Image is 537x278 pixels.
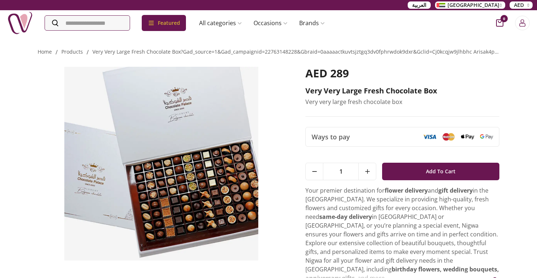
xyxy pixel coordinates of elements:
[510,1,533,9] button: AED
[514,1,524,9] span: AED
[319,213,372,221] strong: same-day delivery
[423,134,436,139] img: Visa
[323,163,358,180] span: 1
[305,66,349,81] span: AED 289
[461,134,474,140] img: Apple Pay
[496,19,503,27] button: cart-button
[312,132,350,142] span: Ways to pay
[305,86,499,96] h2: Very very large fresh chocolate box
[480,134,493,139] img: Google Pay
[305,97,499,106] p: Very very large fresh chocolate box
[435,1,505,9] button: [GEOGRAPHIC_DATA]
[293,16,331,30] a: Brands
[500,15,508,22] span: 0
[412,1,426,9] span: العربية
[385,186,428,194] strong: flower delivery
[447,1,499,9] span: [GEOGRAPHIC_DATA]
[426,165,456,178] span: Add To Cart
[56,48,58,57] li: /
[438,186,473,194] strong: gift delivery
[193,16,248,30] a: All categories
[7,10,33,36] img: Nigwa-uae-gifts
[45,16,130,30] input: Search
[38,48,52,55] a: Home
[142,15,186,31] div: Featured
[61,48,83,55] a: products
[515,16,530,30] button: Login
[38,67,285,260] img: Very very large fresh chocolate box
[437,3,445,7] img: Arabic_dztd3n.png
[248,16,293,30] a: Occasions
[87,48,89,57] li: /
[442,133,455,140] img: Mastercard
[382,163,499,180] button: Add To Cart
